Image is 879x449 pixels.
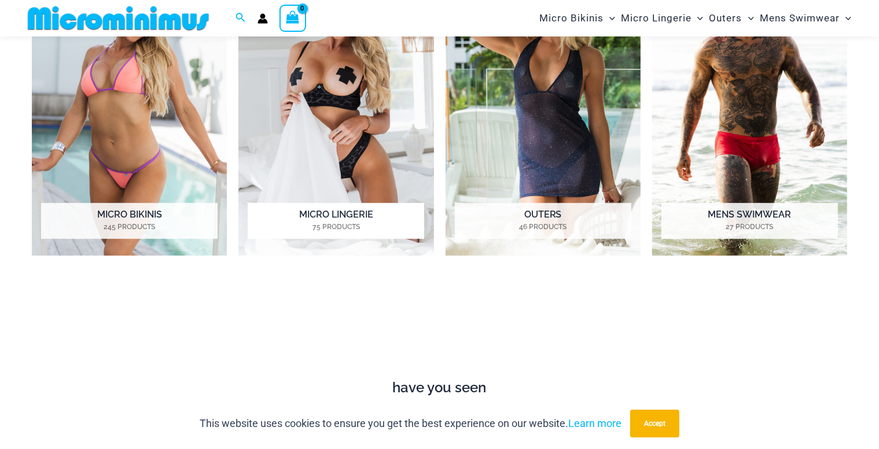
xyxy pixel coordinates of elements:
[604,3,615,33] span: Menu Toggle
[279,5,306,31] a: View Shopping Cart, empty
[760,3,840,33] span: Mens Swimwear
[200,415,621,432] p: This website uses cookies to ensure you get the best experience on our website.
[535,2,856,35] nav: Site Navigation
[23,380,856,396] h4: have you seen
[757,3,854,33] a: Mens SwimwearMenu ToggleMenu Toggle
[630,410,679,437] button: Accept
[455,222,631,232] mark: 46 Products
[236,11,246,25] a: Search icon link
[23,5,214,31] img: MM SHOP LOGO FLAT
[248,203,424,239] h2: Micro Lingerie
[661,203,838,239] h2: Mens Swimwear
[539,3,604,33] span: Micro Bikinis
[248,222,424,232] mark: 75 Products
[661,222,838,232] mark: 27 Products
[742,3,754,33] span: Menu Toggle
[32,286,847,373] iframe: TrustedSite Certified
[707,3,757,33] a: OutersMenu ToggleMenu Toggle
[621,3,692,33] span: Micro Lingerie
[536,3,618,33] a: Micro BikinisMenu ToggleMenu Toggle
[568,417,621,429] a: Learn more
[840,3,851,33] span: Menu Toggle
[455,203,631,239] h2: Outers
[258,13,268,24] a: Account icon link
[618,3,706,33] a: Micro LingerieMenu ToggleMenu Toggle
[41,222,218,232] mark: 245 Products
[692,3,703,33] span: Menu Toggle
[709,3,742,33] span: Outers
[41,203,218,239] h2: Micro Bikinis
